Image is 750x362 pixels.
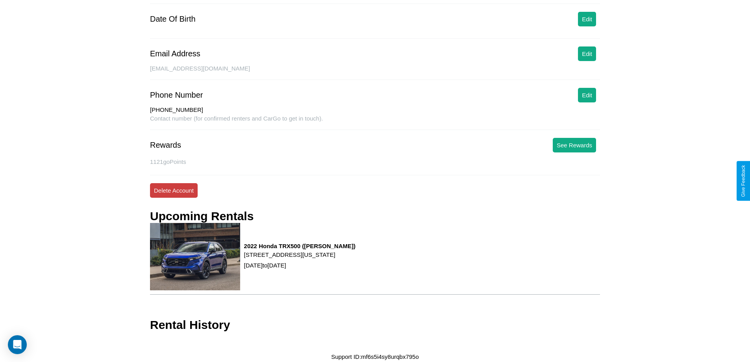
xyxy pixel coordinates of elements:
[578,88,596,102] button: Edit
[578,12,596,26] button: Edit
[8,335,27,354] div: Open Intercom Messenger
[150,223,240,290] img: rental
[244,249,356,260] p: [STREET_ADDRESS][US_STATE]
[553,138,596,152] button: See Rewards
[150,65,600,80] div: [EMAIL_ADDRESS][DOMAIN_NAME]
[150,106,600,115] div: [PHONE_NUMBER]
[150,156,600,167] p: 1121 goPoints
[150,318,230,332] h3: Rental History
[331,351,419,362] p: Support ID: mf6s5i4sy8urqbx795o
[244,243,356,249] h3: 2022 Honda TRX500 ([PERSON_NAME])
[150,183,198,198] button: Delete Account
[741,165,746,197] div: Give Feedback
[150,210,254,223] h3: Upcoming Rentals
[150,91,203,100] div: Phone Number
[150,141,181,150] div: Rewards
[150,115,600,130] div: Contact number (for confirmed renters and CarGo to get in touch).
[244,260,356,271] p: [DATE] to [DATE]
[150,49,200,58] div: Email Address
[578,46,596,61] button: Edit
[150,15,196,24] div: Date Of Birth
